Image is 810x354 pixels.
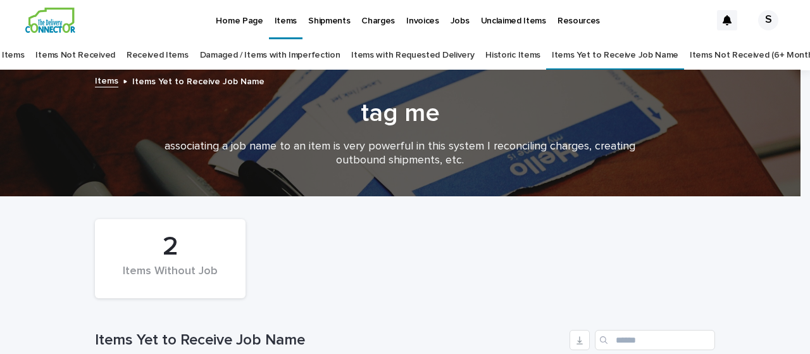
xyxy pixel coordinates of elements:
[552,41,678,70] a: Items Yet to Receive Job Name
[90,98,710,129] h1: tag me
[200,41,340,70] a: Damaged / Items with Imperfection
[116,231,224,263] div: 2
[95,331,564,350] h1: Items Yet to Receive Job Name
[758,10,778,30] div: S
[351,41,474,70] a: Items with Requested Delivery
[95,73,118,87] a: Items
[132,73,265,87] p: Items Yet to Receive Job Name
[116,265,224,291] div: Items Without Job
[127,41,189,70] a: Received Items
[147,140,653,167] p: associating a job name to an item is very powerful in this system | reconciling charges, creating...
[35,41,115,70] a: Items Not Received
[25,8,75,33] img: aCWQmA6OSGG0Kwt8cj3c
[485,41,540,70] a: Historic Items
[595,330,715,350] input: Search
